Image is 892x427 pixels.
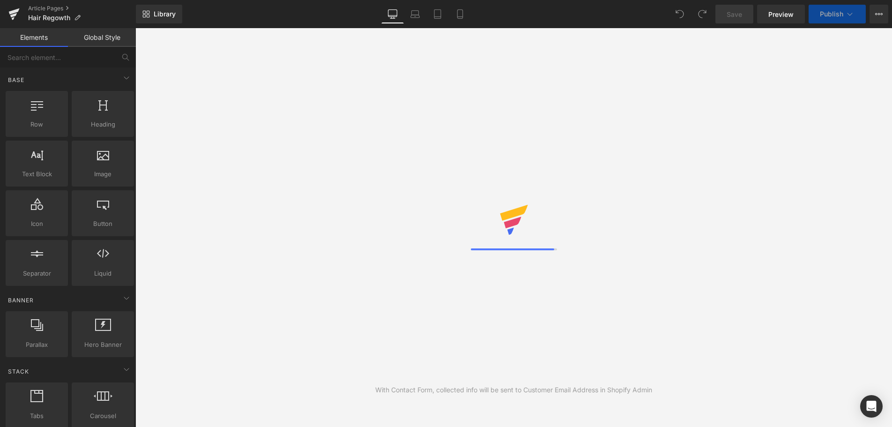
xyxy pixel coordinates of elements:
span: Stack [7,367,30,376]
a: Laptop [404,5,426,23]
a: Mobile [449,5,471,23]
a: Tablet [426,5,449,23]
span: Row [8,120,65,129]
button: Redo [693,5,712,23]
span: Carousel [74,411,131,421]
span: Banner [7,296,35,305]
a: Global Style [68,28,136,47]
span: Icon [8,219,65,229]
span: Button [74,219,131,229]
span: Save [727,9,742,19]
span: Separator [8,269,65,278]
span: Preview [768,9,794,19]
a: Article Pages [28,5,136,12]
span: Heading [74,120,131,129]
div: With Contact Form, collected info will be sent to Customer Email Address in Shopify Admin [375,385,652,395]
button: Undo [670,5,689,23]
button: More [870,5,888,23]
span: Liquid [74,269,131,278]
span: Parallax [8,340,65,350]
span: Image [74,169,131,179]
a: Preview [757,5,805,23]
span: Hair Regowth [28,14,70,22]
div: Open Intercom Messenger [860,395,883,418]
a: New Library [136,5,182,23]
span: Text Block [8,169,65,179]
span: Tabs [8,411,65,421]
a: Desktop [381,5,404,23]
span: Hero Banner [74,340,131,350]
span: Library [154,10,176,18]
span: Publish [820,10,843,18]
span: Base [7,75,25,84]
button: Publish [809,5,866,23]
